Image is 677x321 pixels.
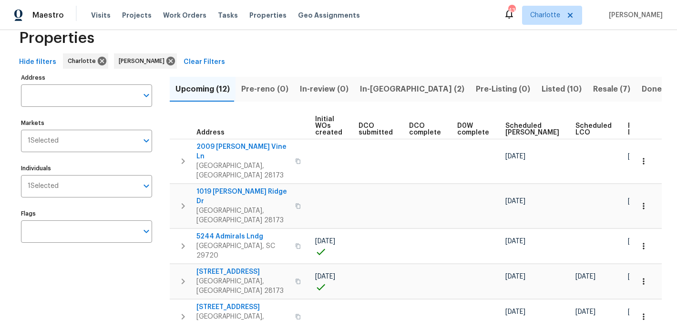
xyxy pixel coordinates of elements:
[628,198,648,205] span: [DATE]
[175,83,230,96] span: Upcoming (12)
[119,56,168,66] span: [PERSON_NAME]
[628,153,648,160] span: [DATE]
[218,12,238,19] span: Tasks
[196,206,289,225] span: [GEOGRAPHIC_DATA], [GEOGRAPHIC_DATA] 28173
[68,56,100,66] span: Charlotte
[114,53,177,69] div: [PERSON_NAME]
[360,83,464,96] span: In-[GEOGRAPHIC_DATA] (2)
[196,161,289,180] span: [GEOGRAPHIC_DATA], [GEOGRAPHIC_DATA] 28173
[505,153,525,160] span: [DATE]
[163,10,206,20] span: Work Orders
[21,166,152,171] label: Individuals
[184,56,225,68] span: Clear Filters
[21,120,152,126] label: Markets
[196,129,225,136] span: Address
[505,198,525,205] span: [DATE]
[359,123,393,136] span: DCO submitted
[196,277,289,296] span: [GEOGRAPHIC_DATA], [GEOGRAPHIC_DATA] 28173
[19,56,56,68] span: Hide filters
[575,123,612,136] span: Scheduled LCO
[605,10,663,20] span: [PERSON_NAME]
[315,273,335,280] span: [DATE]
[457,123,489,136] span: D0W complete
[196,267,289,277] span: [STREET_ADDRESS]
[505,123,559,136] span: Scheduled [PERSON_NAME]
[628,273,648,280] span: [DATE]
[196,232,289,241] span: 5244 Admirals Lndg
[300,83,349,96] span: In-review (0)
[21,211,152,217] label: Flags
[180,53,229,71] button: Clear Filters
[140,89,153,102] button: Open
[298,10,360,20] span: Geo Assignments
[628,238,648,245] span: [DATE]
[21,75,152,81] label: Address
[15,53,60,71] button: Hide filters
[249,10,287,20] span: Properties
[140,225,153,238] button: Open
[505,238,525,245] span: [DATE]
[593,83,630,96] span: Resale (7)
[575,273,595,280] span: [DATE]
[140,179,153,193] button: Open
[508,6,515,15] div: 43
[91,10,111,20] span: Visits
[628,309,648,315] span: [DATE]
[28,137,59,145] span: 1 Selected
[542,83,582,96] span: Listed (10)
[505,309,525,315] span: [DATE]
[315,238,335,245] span: [DATE]
[122,10,152,20] span: Projects
[32,10,64,20] span: Maestro
[19,33,94,43] span: Properties
[196,302,289,312] span: [STREET_ADDRESS]
[476,83,530,96] span: Pre-Listing (0)
[28,182,59,190] span: 1 Selected
[409,123,441,136] span: DCO complete
[628,123,649,136] span: Ready Date
[505,273,525,280] span: [DATE]
[196,187,289,206] span: 1019 [PERSON_NAME] Ridge Dr
[63,53,108,69] div: Charlotte
[140,134,153,147] button: Open
[196,241,289,260] span: [GEOGRAPHIC_DATA], SC 29720
[530,10,560,20] span: Charlotte
[315,116,342,136] span: Initial WOs created
[575,309,595,315] span: [DATE]
[196,142,289,161] span: 2009 [PERSON_NAME] Vine Ln
[241,83,288,96] span: Pre-reno (0)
